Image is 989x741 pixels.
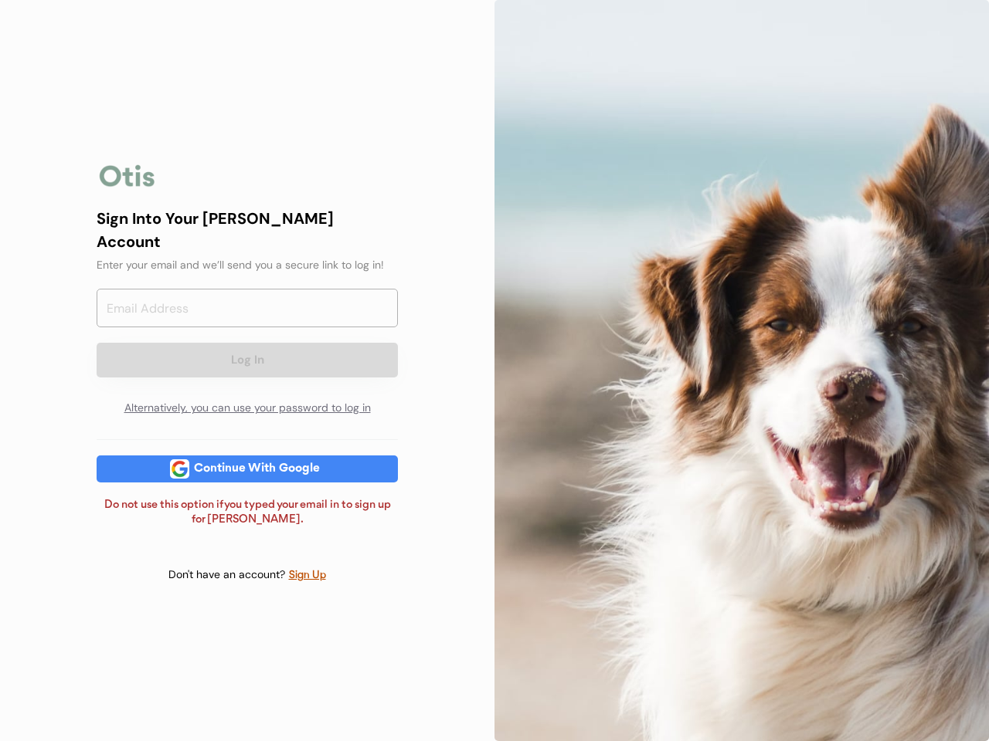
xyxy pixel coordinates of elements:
button: Log In [97,343,398,377]
div: Sign Up [288,567,327,584]
div: Continue With Google [189,463,325,475]
div: Don't have an account? [168,567,288,583]
div: Sign Into Your [PERSON_NAME] Account [97,207,398,253]
div: Do not use this option if you typed your email in to sign up for [PERSON_NAME]. [97,498,398,528]
div: Alternatively, you can use your password to log in [97,393,398,424]
div: Enter your email and we’ll send you a secure link to log in! [97,257,398,273]
input: Email Address [97,289,398,327]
